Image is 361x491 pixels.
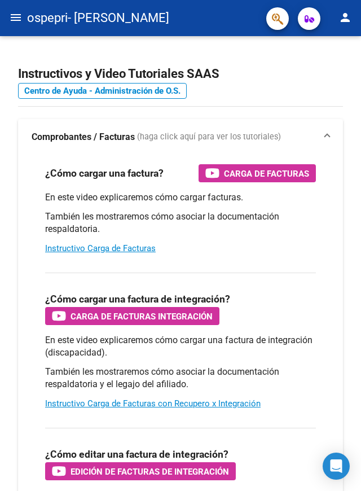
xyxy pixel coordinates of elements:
[18,119,343,155] mat-expansion-panel-header: Comprobantes / Facturas (haga click aquí para ver los tutoriales)
[45,291,230,307] h3: ¿Cómo cargar una factura de integración?
[68,6,169,30] span: - [PERSON_NAME]
[338,11,352,24] mat-icon: person
[45,334,316,359] p: En este video explicaremos cómo cargar una factura de integración (discapacidad).
[45,366,316,391] p: También les mostraremos cómo asociar la documentación respaldatoria y el legajo del afiliado.
[45,446,228,462] h3: ¿Cómo editar una factura de integración?
[45,307,219,325] button: Carga de Facturas Integración
[45,398,261,409] a: Instructivo Carga de Facturas con Recupero x Integración
[199,164,316,182] button: Carga de Facturas
[137,131,281,143] span: (haga click aquí para ver los tutoriales)
[32,131,135,143] strong: Comprobantes / Facturas
[45,462,236,480] button: Edición de Facturas de integración
[45,191,316,204] p: En este video explicaremos cómo cargar facturas.
[18,63,343,85] h2: Instructivos y Video Tutoriales SAAS
[45,165,164,181] h3: ¿Cómo cargar una factura?
[9,11,23,24] mat-icon: menu
[224,166,309,181] span: Carga de Facturas
[45,243,156,253] a: Instructivo Carga de Facturas
[71,309,213,323] span: Carga de Facturas Integración
[323,453,350,480] div: Open Intercom Messenger
[45,211,316,235] p: También les mostraremos cómo asociar la documentación respaldatoria.
[27,6,68,30] span: ospepri
[71,464,229,479] span: Edición de Facturas de integración
[18,83,187,99] a: Centro de Ayuda - Administración de O.S.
